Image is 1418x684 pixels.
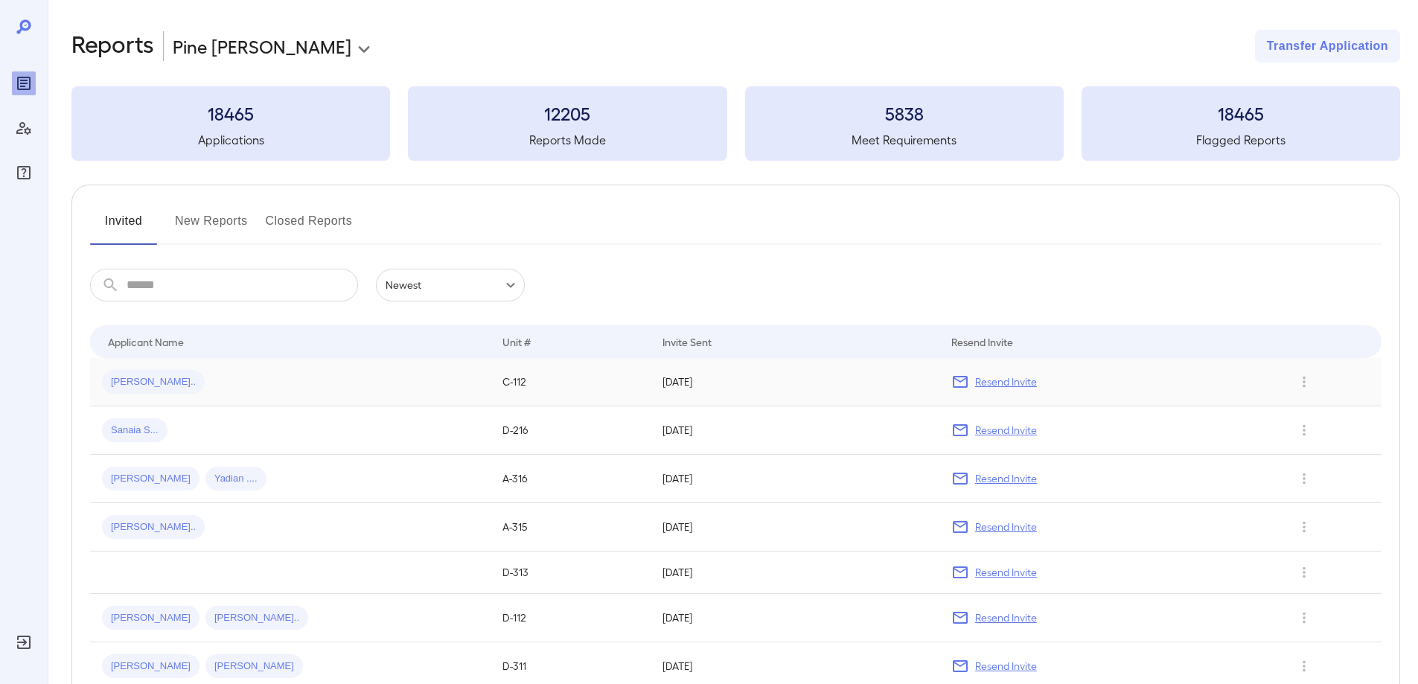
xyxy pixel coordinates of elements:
span: [PERSON_NAME] [102,611,199,625]
span: [PERSON_NAME] [205,659,303,674]
h5: Reports Made [408,131,726,149]
p: Resend Invite [975,659,1037,674]
button: Row Actions [1292,467,1316,490]
button: Row Actions [1292,560,1316,584]
td: A-315 [491,503,651,552]
td: D-216 [491,406,651,455]
div: FAQ [12,161,36,185]
td: [DATE] [651,594,939,642]
button: Row Actions [1292,654,1316,678]
td: D-112 [491,594,651,642]
span: [PERSON_NAME].. [102,520,205,534]
div: Manage Users [12,116,36,140]
p: Pine [PERSON_NAME] [173,34,351,58]
td: [DATE] [651,406,939,455]
h5: Meet Requirements [745,131,1064,149]
button: Row Actions [1292,370,1316,394]
button: Row Actions [1292,418,1316,442]
td: [DATE] [651,552,939,594]
div: Newest [376,269,525,301]
td: [DATE] [651,358,939,406]
button: Closed Reports [266,209,353,245]
p: Resend Invite [975,565,1037,580]
td: A-316 [491,455,651,503]
p: Resend Invite [975,374,1037,389]
span: [PERSON_NAME] [102,659,199,674]
span: [PERSON_NAME] [102,472,199,486]
h3: 18465 [1082,101,1400,125]
div: Applicant Name [108,333,184,351]
button: Row Actions [1292,606,1316,630]
p: Resend Invite [975,520,1037,534]
td: [DATE] [651,455,939,503]
h3: 12205 [408,101,726,125]
p: Resend Invite [975,610,1037,625]
td: C-112 [491,358,651,406]
div: Log Out [12,630,36,654]
div: Reports [12,71,36,95]
button: Invited [90,209,157,245]
div: Invite Sent [662,333,712,351]
div: Resend Invite [951,333,1013,351]
h5: Flagged Reports [1082,131,1400,149]
td: D-313 [491,552,651,594]
span: Sanaia S... [102,423,167,438]
p: Resend Invite [975,471,1037,486]
button: New Reports [175,209,248,245]
h3: 18465 [71,101,390,125]
button: Transfer Application [1255,30,1400,63]
p: Resend Invite [975,423,1037,438]
span: [PERSON_NAME].. [102,375,205,389]
h2: Reports [71,30,154,63]
button: Row Actions [1292,515,1316,539]
summary: 18465Applications12205Reports Made5838Meet Requirements18465Flagged Reports [71,86,1400,161]
h3: 5838 [745,101,1064,125]
div: Unit # [502,333,531,351]
span: [PERSON_NAME].. [205,611,308,625]
h5: Applications [71,131,390,149]
span: Yadian .... [205,472,266,486]
td: [DATE] [651,503,939,552]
